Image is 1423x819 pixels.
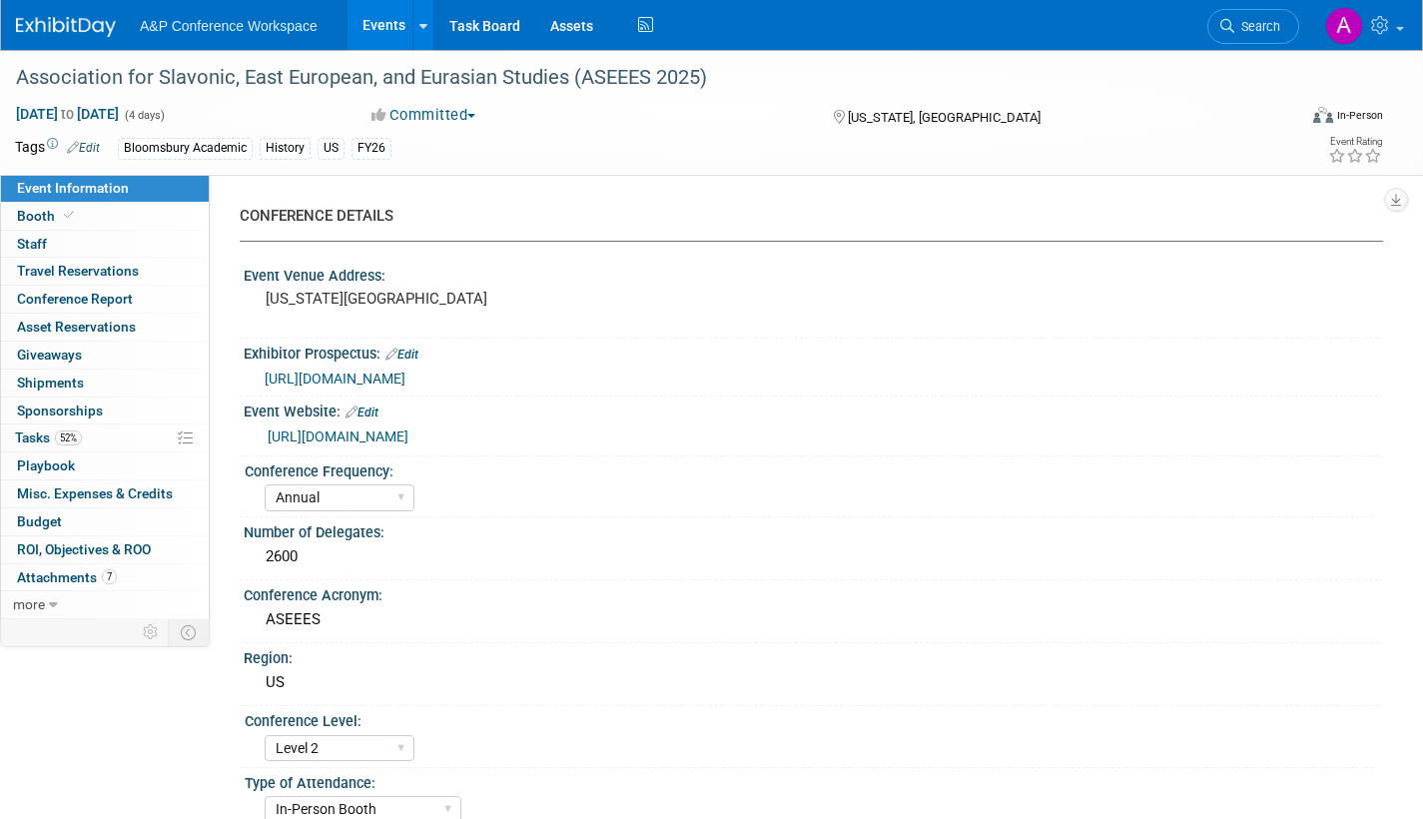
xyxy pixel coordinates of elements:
a: [URL][DOMAIN_NAME] [268,428,408,444]
a: Tasks52% [1,424,209,451]
td: Personalize Event Tab Strip [134,619,169,645]
div: In-Person [1336,108,1383,123]
a: Edit [385,348,418,362]
td: Tags [15,137,100,160]
pre: [US_STATE][GEOGRAPHIC_DATA] [266,290,696,308]
span: Misc. Expenses & Credits [17,485,173,501]
span: (4 days) [123,109,165,122]
span: A&P Conference Workspace [140,18,318,34]
span: Shipments [17,375,84,391]
div: Event Venue Address: [244,261,1383,286]
a: Sponsorships [1,398,209,424]
a: Edit [346,406,378,419]
span: Tasks [15,429,82,445]
a: Travel Reservations [1,258,209,285]
div: Conference Level: [245,706,1374,731]
span: to [58,106,77,122]
div: Exhibitor Prospectus: [244,339,1383,365]
div: Bloomsbury Academic [118,138,253,159]
div: FY26 [352,138,391,159]
span: Search [1234,19,1280,34]
div: Association for Slavonic, East European, and Eurasian Studies (ASEEES 2025) [9,60,1266,96]
span: [DATE] [DATE] [15,105,120,123]
span: Travel Reservations [17,263,139,279]
div: Event Format [1180,104,1383,134]
a: more [1,591,209,618]
div: Number of Delegates: [244,517,1383,542]
span: ROI, Objectives & ROO [17,541,151,557]
div: Region: [244,643,1383,668]
i: Booth reservation complete [64,210,74,221]
div: CONFERENCE DETAILS [240,206,1368,227]
span: Asset Reservations [17,319,136,335]
a: Edit [67,141,100,155]
div: 2600 [259,541,1368,572]
div: US [318,138,345,159]
span: Staff [17,236,47,252]
img: Amanda Oney [1325,7,1363,45]
a: Booth [1,203,209,230]
div: Conference Acronym: [244,580,1383,605]
a: Staff [1,231,209,258]
img: Format-Inperson.png [1313,107,1333,123]
span: more [13,596,45,612]
a: Giveaways [1,342,209,369]
span: Budget [17,513,62,529]
a: Budget [1,508,209,535]
a: Event Information [1,175,209,202]
a: Attachments7 [1,564,209,591]
div: Event Rating [1328,137,1382,147]
td: Toggle Event Tabs [169,619,210,645]
a: Playbook [1,452,209,479]
span: Playbook [17,457,75,473]
span: Conference Report [17,291,133,307]
div: ASEEES [259,604,1368,635]
div: US [259,667,1368,698]
span: [US_STATE], [GEOGRAPHIC_DATA] [848,110,1041,125]
a: Conference Report [1,286,209,313]
div: History [260,138,311,159]
a: Misc. Expenses & Credits [1,480,209,507]
span: 52% [55,430,82,445]
span: 7 [102,569,117,584]
span: Giveaways [17,347,82,363]
span: Event Information [17,180,129,196]
div: Conference Frequency: [245,456,1374,481]
span: Attachments [17,569,117,585]
a: Shipments [1,370,209,397]
span: Booth [17,208,78,224]
a: Asset Reservations [1,314,209,341]
div: Type of Attendance: [245,768,1374,793]
a: ROI, Objectives & ROO [1,536,209,563]
span: Sponsorships [17,403,103,418]
a: [URL][DOMAIN_NAME] [265,371,405,387]
div: Event Website: [244,397,1383,422]
img: ExhibitDay [16,17,116,37]
button: Committed [364,105,483,126]
a: Search [1207,9,1299,44]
